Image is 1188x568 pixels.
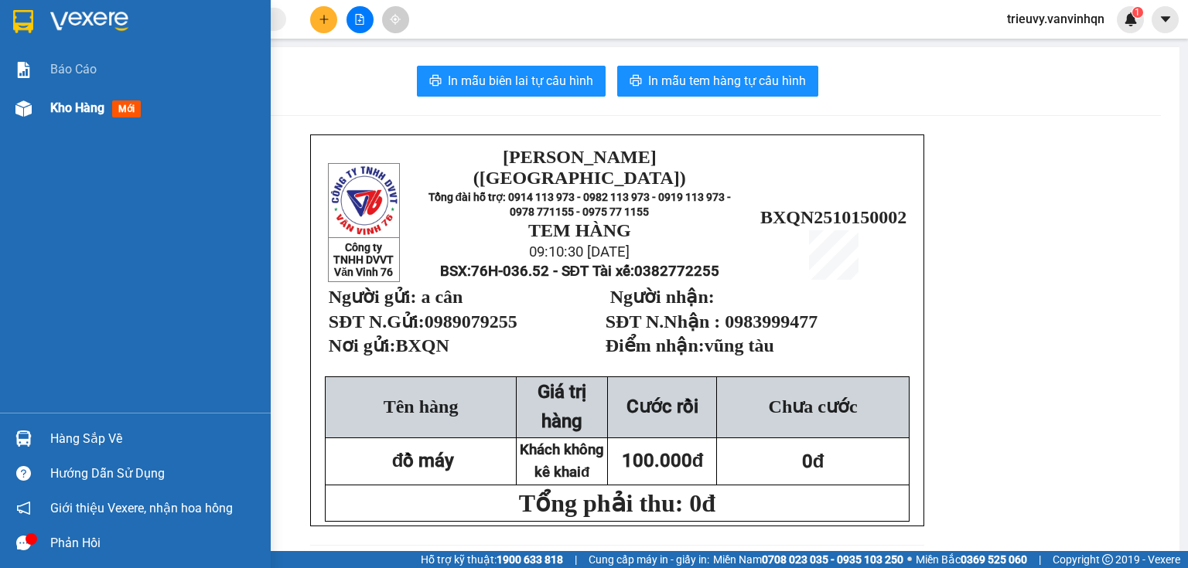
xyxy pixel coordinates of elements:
[47,67,252,97] strong: Tổng đài hỗ trợ: 0914 113 973 - 0982 113 973 - 0919 113 973 -
[390,14,401,25] span: aim
[606,335,774,355] strong: Điểm nhận:
[473,147,686,188] strong: [PERSON_NAME] ([GEOGRAPHIC_DATA])
[1102,554,1113,565] span: copyright
[429,74,442,89] span: printer
[575,551,577,568] span: |
[329,335,454,355] span: Nơi gửi:
[310,6,337,33] button: plus
[630,74,642,89] span: printer
[354,14,365,25] span: file-add
[802,451,824,472] span: 0đ
[428,191,732,203] strong: Tổng đài hỗ trợ: 0914 113 973 - 0982 113 973 - 0919 113 973 -
[384,396,459,417] span: Tên hàng
[1039,551,1041,568] span: |
[50,532,259,555] div: Phản hồi
[961,553,1027,566] strong: 0369 525 060
[626,396,698,417] strong: Cước rồi
[425,311,517,332] span: 0989079255
[421,287,463,307] span: a cân
[70,99,229,114] strong: 0978 771155 - 0975 77 1155
[7,88,40,191] strong: Công ty TNHH DVVT Văn Vinh 76
[589,551,709,568] span: Cung cấp máy in - giấy in:
[448,71,593,90] span: In mẫu biên lai tự cấu hình
[528,220,631,240] strong: TEM HÀNG
[15,100,32,117] img: warehouse-icon
[50,100,104,115] span: Kho hàng
[1159,12,1173,26] span: caret-down
[713,551,903,568] span: Miền Nam
[769,396,858,417] span: Chưa cước
[382,6,409,33] button: aim
[50,427,259,451] div: Hàng sắp về
[648,71,806,90] span: In mẫu tem hàng tự cấu hình
[112,100,141,117] span: mới
[333,241,394,278] strong: Công ty TNHH DVVT Văn Vinh 76
[1132,7,1143,18] sup: 1
[43,23,256,64] strong: [PERSON_NAME] ([GEOGRAPHIC_DATA])
[417,66,606,97] button: printerIn mẫu biên lai tự cấu hình
[50,60,97,79] span: Báo cáo
[617,66,818,97] button: printerIn mẫu tem hàng tự cấu hình
[319,14,329,25] span: plus
[760,207,906,227] span: BXQN2510150002
[510,206,649,218] strong: 0978 771155 - 0975 77 1155
[497,553,563,566] strong: 1900 633 818
[346,6,374,33] button: file-add
[519,489,715,517] span: Tổng phải thu: 0đ
[421,551,563,568] span: Hỗ trợ kỹ thuật:
[1135,7,1140,18] span: 1
[7,12,40,83] img: logo
[520,441,604,481] strong: Khách không kê khaiđ
[907,556,912,563] span: ⚪️
[622,450,704,471] span: 100.000đ
[606,311,721,332] strong: SĐT N.Nhận :
[16,466,31,481] span: question-circle
[15,62,32,78] img: solution-icon
[634,263,719,280] span: 0382772255
[16,536,31,550] span: message
[995,9,1117,29] span: trieuvy.vanvinhqn
[916,551,1027,568] span: Miền Bắc
[395,335,453,355] span: BXQN
[15,430,32,447] img: warehouse-icon
[440,263,719,280] span: BSX:
[1152,6,1179,33] button: caret-down
[329,311,517,332] strong: SĐT N.Gửi:
[13,10,33,33] img: logo-vxr
[705,335,774,355] span: vũng tàu
[50,462,259,485] div: Hướng dẫn sử dụng
[392,450,455,471] span: đồ máy
[529,243,630,260] span: 09:10:30 [DATE]
[762,553,903,566] strong: 0708 023 035 - 0935 103 250
[50,498,233,518] span: Giới thiệu Vexere, nhận hoa hồng
[471,263,719,280] span: 76H-036.52 - SĐT Tài xế:
[538,381,586,432] span: Giá trị hàng
[1124,12,1138,26] img: icon-new-feature
[725,311,818,332] span: 0983999477
[610,287,715,307] strong: Người nhận:
[329,287,417,307] strong: Người gửi:
[329,165,398,236] img: logo
[16,501,31,515] span: notification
